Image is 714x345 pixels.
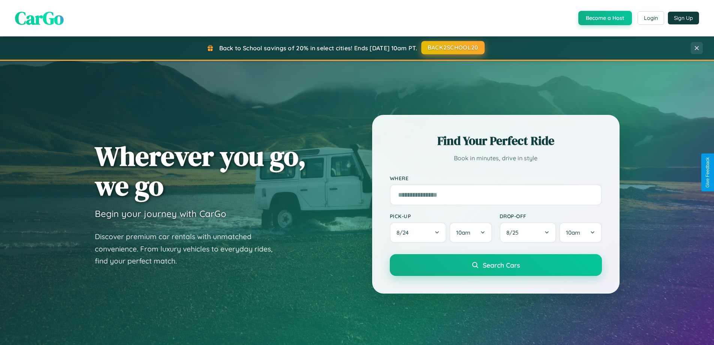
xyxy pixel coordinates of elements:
span: 10am [566,229,580,236]
span: 8 / 25 [506,229,522,236]
p: Book in minutes, drive in style [390,153,602,164]
span: Back to School savings of 20% in select cities! Ends [DATE] 10am PT. [219,44,417,52]
span: Search Cars [483,261,520,269]
span: 10am [456,229,470,236]
button: 10am [449,222,492,243]
button: 10am [559,222,602,243]
button: Sign Up [668,12,699,24]
button: 8/24 [390,222,447,243]
label: Drop-off [500,213,602,219]
span: 8 / 24 [397,229,412,236]
label: Where [390,175,602,181]
button: Become a Host [578,11,632,25]
button: Login [638,11,664,25]
span: CarGo [15,6,64,30]
label: Pick-up [390,213,492,219]
h3: Begin your journey with CarGo [95,208,226,219]
button: BACK2SCHOOL20 [421,41,485,54]
p: Discover premium car rentals with unmatched convenience. From luxury vehicles to everyday rides, ... [95,231,282,267]
h2: Find Your Perfect Ride [390,133,602,149]
button: 8/25 [500,222,557,243]
h1: Wherever you go, we go [95,141,306,200]
div: Give Feedback [705,157,710,188]
button: Search Cars [390,254,602,276]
